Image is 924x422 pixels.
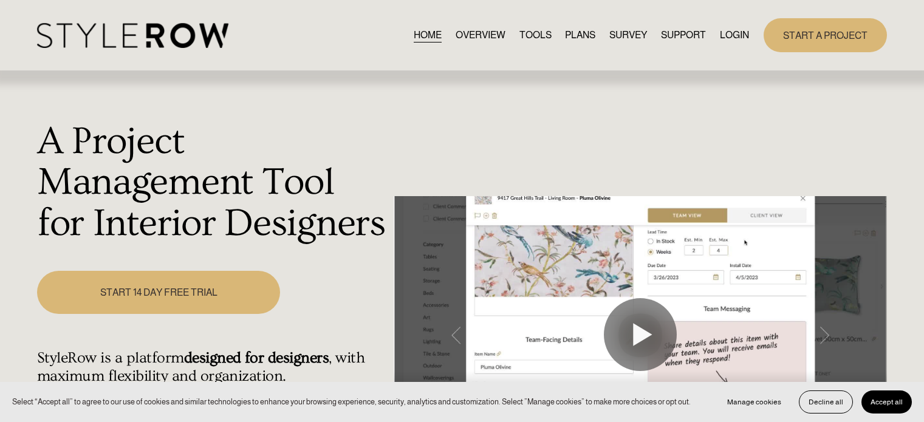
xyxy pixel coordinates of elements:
a: LOGIN [720,27,749,43]
img: StyleRow [37,23,228,48]
span: Accept all [871,398,903,406]
p: Select “Accept all” to agree to our use of cookies and similar technologies to enhance your brows... [12,396,691,407]
a: HOME [414,27,442,43]
a: OVERVIEW [456,27,505,43]
a: TOOLS [519,27,552,43]
button: Decline all [799,390,853,413]
button: Play [604,298,677,371]
button: Manage cookies [718,390,790,413]
a: START A PROJECT [764,18,887,52]
button: Accept all [861,390,912,413]
h1: A Project Management Tool for Interior Designers [37,121,388,245]
a: folder dropdown [661,27,706,43]
a: PLANS [565,27,595,43]
span: Decline all [809,398,843,406]
strong: designed for designers [184,349,329,367]
span: SUPPORT [661,28,706,43]
a: START 14 DAY FREE TRIAL [37,271,280,314]
a: SURVEY [609,27,647,43]
h4: StyleRow is a platform , with maximum flexibility and organization. [37,349,388,386]
span: Manage cookies [727,398,781,406]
